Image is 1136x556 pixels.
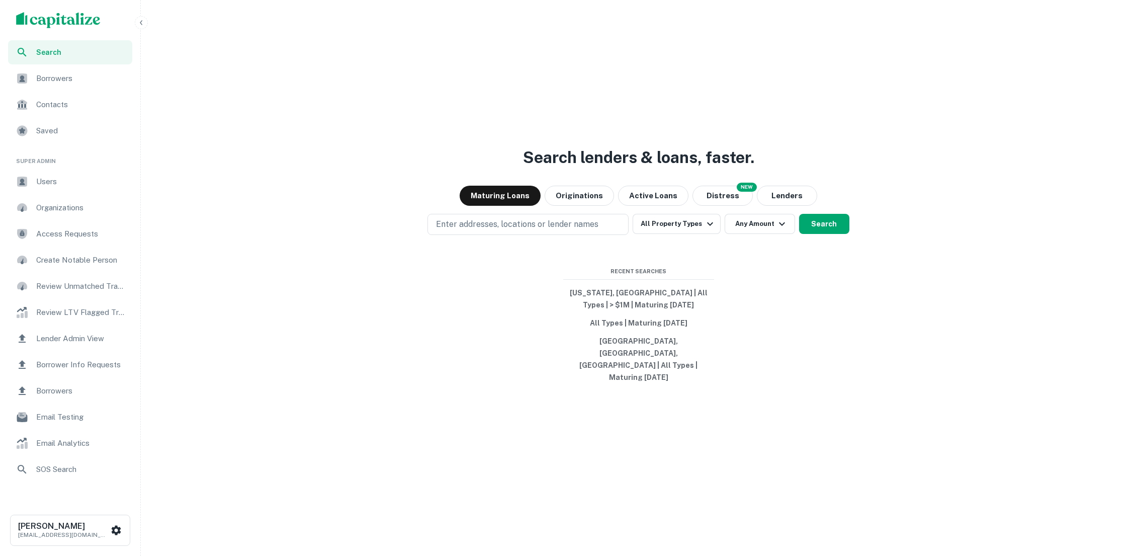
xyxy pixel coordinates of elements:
button: All Types | Maturing [DATE] [563,314,714,332]
li: Super Admin [8,145,132,170]
a: Organizations [8,196,132,220]
button: Search distressed loans with lien and other non-mortgage details. [692,186,753,206]
span: Borrower Info Requests [36,359,126,371]
span: Users [36,176,126,188]
a: Review Unmatched Transactions [8,274,132,298]
p: [EMAIL_ADDRESS][DOMAIN_NAME] [18,530,109,539]
a: Lender Admin View [8,327,132,351]
span: Create Notable Person [36,254,126,266]
a: Email Analytics [8,431,132,455]
a: Borrowers [8,66,132,91]
a: Borrower Info Requests [8,353,132,377]
div: NEW [737,183,757,192]
button: [PERSON_NAME][EMAIL_ADDRESS][DOMAIN_NAME] [10,515,130,546]
a: Borrowers [8,379,132,403]
p: Enter addresses, locations or lender names [436,218,598,230]
button: Enter addresses, locations or lender names [427,214,629,235]
a: Saved [8,119,132,143]
a: Create Notable Person [8,248,132,272]
h6: [PERSON_NAME] [18,522,109,530]
span: Email Analytics [36,437,126,449]
a: Search [8,40,132,64]
span: Recent Searches [563,267,714,276]
a: Users [8,170,132,194]
img: capitalize-logo.png [16,12,101,28]
button: Maturing Loans [460,186,541,206]
span: Borrowers [36,72,126,85]
button: Active Loans [618,186,688,206]
button: Originations [545,186,614,206]
span: Saved [36,125,126,137]
span: Review LTV Flagged Transactions [36,306,126,319]
span: SOS Search [36,463,126,475]
span: Search [36,47,126,58]
span: Review Unmatched Transactions [36,280,126,292]
a: Access Requests [8,222,132,246]
iframe: Chat Widget [1086,475,1136,524]
a: Review LTV Flagged Transactions [8,300,132,325]
button: All Property Types [633,214,720,234]
h3: Search lenders & loans, faster. [523,145,754,170]
span: Contacts [36,99,126,111]
button: [GEOGRAPHIC_DATA], [GEOGRAPHIC_DATA], [GEOGRAPHIC_DATA] | All Types | Maturing [DATE] [563,332,714,386]
span: Lender Admin View [36,333,126,345]
span: Borrowers [36,385,126,397]
button: Any Amount [725,214,795,234]
span: Organizations [36,202,126,214]
a: Contacts [8,93,132,117]
button: Lenders [757,186,817,206]
span: Email Testing [36,411,126,423]
a: Email Testing [8,405,132,429]
button: [US_STATE], [GEOGRAPHIC_DATA] | All Types | > $1M | Maturing [DATE] [563,284,714,314]
span: Access Requests [36,228,126,240]
a: SOS Search [8,457,132,482]
button: Search [799,214,849,234]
